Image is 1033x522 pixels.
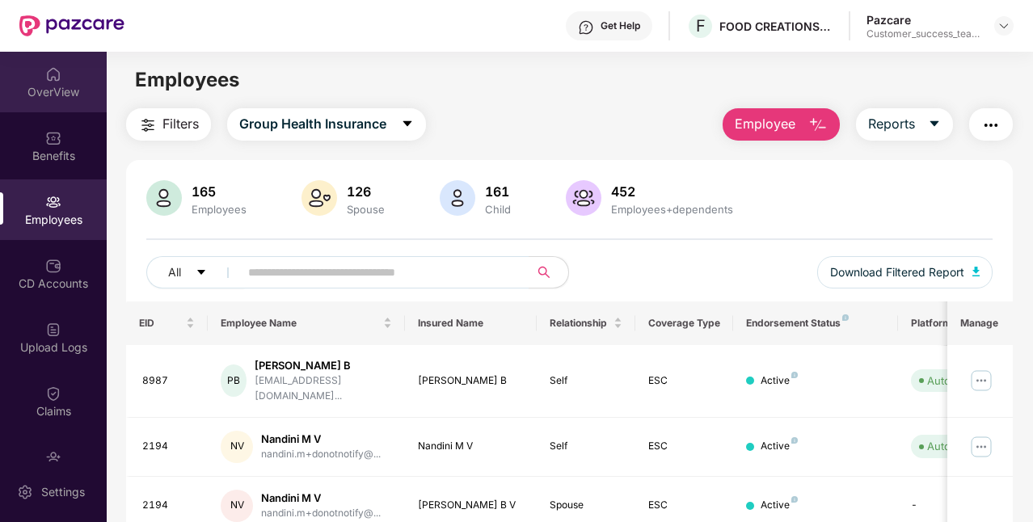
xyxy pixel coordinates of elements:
[227,108,426,141] button: Group Health Insurancecaret-down
[261,431,381,447] div: Nandini M V
[188,183,250,200] div: 165
[418,373,524,389] div: [PERSON_NAME] B
[911,317,1000,330] div: Platform Status
[601,19,640,32] div: Get Help
[344,183,388,200] div: 126
[139,317,183,330] span: EID
[261,506,381,521] div: nandini.m+donotnotify@...
[719,19,833,34] div: FOOD CREATIONS PRIVATE LIMITED,
[142,373,196,389] div: 8987
[162,114,199,134] span: Filters
[842,314,849,321] img: svg+xml;base64,PHN2ZyB4bWxucz0iaHR0cDovL3d3dy53My5vcmcvMjAwMC9zdmciIHdpZHRoPSI4IiBoZWlnaHQ9IjgiIH...
[45,66,61,82] img: svg+xml;base64,PHN2ZyBpZD0iSG9tZSIgeG1sbnM9Imh0dHA6Ly93d3cudzMub3JnLzIwMDAvc3ZnIiB3aWR0aD0iMjAiIG...
[17,484,33,500] img: svg+xml;base64,PHN2ZyBpZD0iU2V0dGluZy0yMHgyMCIgeG1sbnM9Imh0dHA6Ly93d3cudzMub3JnLzIwMDAvc3ZnIiB3aW...
[968,434,994,460] img: manageButton
[401,117,414,132] span: caret-down
[746,317,884,330] div: Endorsement Status
[146,256,245,288] button: Allcaret-down
[578,19,594,36] img: svg+xml;base64,PHN2ZyBpZD0iSGVscC0zMngzMiIgeG1sbnM9Imh0dHA6Ly93d3cudzMub3JnLzIwMDAvc3ZnIiB3aWR0aD...
[261,490,381,506] div: Nandini M V
[566,180,601,216] img: svg+xml;base64,PHN2ZyB4bWxucz0iaHR0cDovL3d3dy53My5vcmcvMjAwMC9zdmciIHhtbG5zOnhsaW5rPSJodHRwOi8vd3...
[648,439,721,454] div: ESC
[968,368,994,394] img: manageButton
[45,322,61,338] img: svg+xml;base64,PHN2ZyBpZD0iVXBsb2FkX0xvZ3MiIGRhdGEtbmFtZT0iVXBsb2FkIExvZ3MiIHhtbG5zPSJodHRwOi8vd3...
[723,108,840,141] button: Employee
[868,114,915,134] span: Reports
[126,301,209,345] th: EID
[221,431,253,463] div: NV
[138,116,158,135] img: svg+xml;base64,PHN2ZyB4bWxucz0iaHR0cDovL3d3dy53My5vcmcvMjAwMC9zdmciIHdpZHRoPSIyNCIgaGVpZ2h0PSIyNC...
[188,203,250,216] div: Employees
[791,496,798,503] img: svg+xml;base64,PHN2ZyB4bWxucz0iaHR0cDovL3d3dy53My5vcmcvMjAwMC9zdmciIHdpZHRoPSI4IiBoZWlnaHQ9IjgiIH...
[168,263,181,281] span: All
[221,490,253,522] div: NV
[301,180,337,216] img: svg+xml;base64,PHN2ZyB4bWxucz0iaHR0cDovL3d3dy53My5vcmcvMjAwMC9zdmciIHhtbG5zOnhsaW5rPSJodHRwOi8vd3...
[947,301,1013,345] th: Manage
[142,439,196,454] div: 2194
[45,449,61,465] img: svg+xml;base64,PHN2ZyBpZD0iRW5kb3JzZW1lbnRzIiB4bWxucz0iaHR0cDovL3d3dy53My5vcmcvMjAwMC9zdmciIHdpZH...
[550,317,610,330] span: Relationship
[928,117,941,132] span: caret-down
[608,183,736,200] div: 452
[830,263,964,281] span: Download Filtered Report
[761,498,798,513] div: Active
[418,498,524,513] div: [PERSON_NAME] B V
[735,114,795,134] span: Employee
[239,114,386,134] span: Group Health Insurance
[791,372,798,378] img: svg+xml;base64,PHN2ZyB4bWxucz0iaHR0cDovL3d3dy53My5vcmcvMjAwMC9zdmciIHdpZHRoPSI4IiBoZWlnaHQ9IjgiIH...
[696,16,706,36] span: F
[808,116,828,135] img: svg+xml;base64,PHN2ZyB4bWxucz0iaHR0cDovL3d3dy53My5vcmcvMjAwMC9zdmciIHhtbG5zOnhsaW5rPSJodHRwOi8vd3...
[221,364,247,397] div: PB
[126,108,211,141] button: Filters
[817,256,993,288] button: Download Filtered Report
[866,12,980,27] div: Pazcare
[142,498,196,513] div: 2194
[45,258,61,274] img: svg+xml;base64,PHN2ZyBpZD0iQ0RfQWNjb3VudHMiIGRhdGEtbmFtZT0iQ0QgQWNjb3VudHMiIHhtbG5zPSJodHRwOi8vd3...
[635,301,734,345] th: Coverage Type
[608,203,736,216] div: Employees+dependents
[997,19,1010,32] img: svg+xml;base64,PHN2ZyBpZD0iRHJvcGRvd24tMzJ4MzIiIHhtbG5zPSJodHRwOi8vd3d3LnczLm9yZy8yMDAwL3N2ZyIgd2...
[866,27,980,40] div: Customer_success_team_lead
[135,68,239,91] span: Employees
[648,498,721,513] div: ESC
[529,266,560,279] span: search
[550,373,622,389] div: Self
[648,373,721,389] div: ESC
[981,116,1001,135] img: svg+xml;base64,PHN2ZyB4bWxucz0iaHR0cDovL3d3dy53My5vcmcvMjAwMC9zdmciIHdpZHRoPSIyNCIgaGVpZ2h0PSIyNC...
[221,317,380,330] span: Employee Name
[927,373,992,389] div: Auto Verified
[418,439,524,454] div: Nandini M V
[45,385,61,402] img: svg+xml;base64,PHN2ZyBpZD0iQ2xhaW0iIHhtbG5zPSJodHRwOi8vd3d3LnczLm9yZy8yMDAwL3N2ZyIgd2lkdGg9IjIwIi...
[791,437,798,444] img: svg+xml;base64,PHN2ZyB4bWxucz0iaHR0cDovL3d3dy53My5vcmcvMjAwMC9zdmciIHdpZHRoPSI4IiBoZWlnaHQ9IjgiIH...
[550,439,622,454] div: Self
[36,484,90,500] div: Settings
[972,267,980,276] img: svg+xml;base64,PHN2ZyB4bWxucz0iaHR0cDovL3d3dy53My5vcmcvMjAwMC9zdmciIHhtbG5zOnhsaW5rPSJodHRwOi8vd3...
[927,438,992,454] div: Auto Verified
[537,301,635,345] th: Relationship
[440,180,475,216] img: svg+xml;base64,PHN2ZyB4bWxucz0iaHR0cDovL3d3dy53My5vcmcvMjAwMC9zdmciIHhtbG5zOnhsaW5rPSJodHRwOi8vd3...
[482,183,514,200] div: 161
[529,256,569,288] button: search
[550,498,622,513] div: Spouse
[196,267,207,280] span: caret-down
[261,447,381,462] div: nandini.m+donotnotify@...
[255,373,392,404] div: [EMAIL_ADDRESS][DOMAIN_NAME]...
[19,15,124,36] img: New Pazcare Logo
[255,358,392,373] div: [PERSON_NAME] B
[208,301,405,345] th: Employee Name
[405,301,537,345] th: Insured Name
[761,439,798,454] div: Active
[482,203,514,216] div: Child
[761,373,798,389] div: Active
[45,130,61,146] img: svg+xml;base64,PHN2ZyBpZD0iQmVuZWZpdHMiIHhtbG5zPSJodHRwOi8vd3d3LnczLm9yZy8yMDAwL3N2ZyIgd2lkdGg9Ij...
[146,180,182,216] img: svg+xml;base64,PHN2ZyB4bWxucz0iaHR0cDovL3d3dy53My5vcmcvMjAwMC9zdmciIHhtbG5zOnhsaW5rPSJodHRwOi8vd3...
[45,194,61,210] img: svg+xml;base64,PHN2ZyBpZD0iRW1wbG95ZWVzIiB4bWxucz0iaHR0cDovL3d3dy53My5vcmcvMjAwMC9zdmciIHdpZHRoPS...
[856,108,953,141] button: Reportscaret-down
[344,203,388,216] div: Spouse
